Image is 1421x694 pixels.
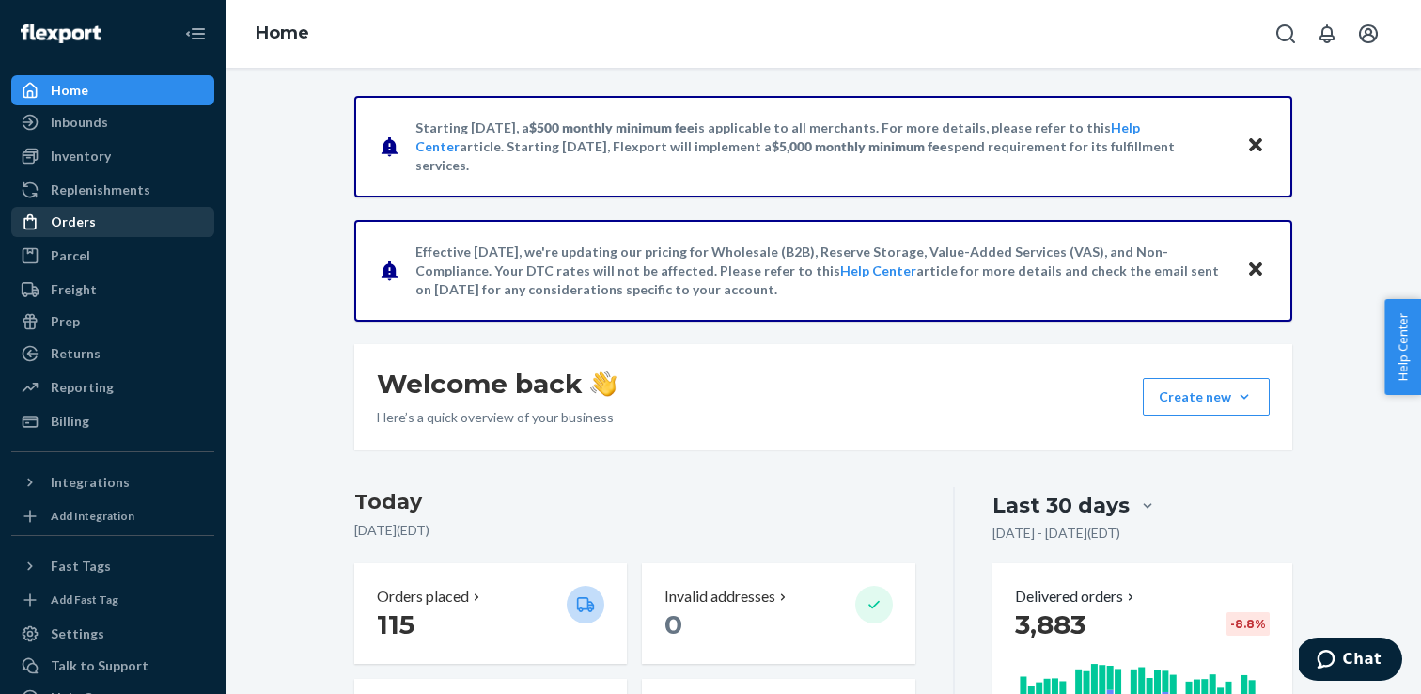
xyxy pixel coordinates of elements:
div: Parcel [51,246,90,265]
div: Inbounds [51,113,108,132]
a: Reporting [11,372,214,402]
div: Freight [51,280,97,299]
a: Replenishments [11,175,214,205]
button: Fast Tags [11,551,214,581]
div: Integrations [51,473,130,492]
a: Home [11,75,214,105]
h3: Today [354,487,915,517]
iframe: Opens a widget where you can chat to one of our agents [1299,638,1402,685]
div: Orders [51,213,96,231]
a: Inbounds [11,107,214,137]
a: Inventory [11,141,214,171]
h1: Welcome back [377,367,617,401]
div: Add Integration [51,508,134,524]
div: Replenishments [51,181,150,199]
p: Orders placed [377,586,469,607]
a: Returns [11,339,214,369]
a: Prep [11,307,214,337]
p: Effective [DATE], we're updating our pricing for Wholesale (B2B), Reserve Storage, Value-Added Se... [415,243,1228,299]
p: Here’s a quick overview of your business [377,408,617,427]
span: $5,000 monthly minimum fee [772,138,947,154]
button: Create new [1143,378,1270,416]
span: 0 [664,608,682,640]
div: Fast Tags [51,557,111,576]
div: Reporting [51,378,114,397]
div: -8.8 % [1226,612,1270,636]
div: Add Fast Tag [51,591,118,607]
div: Billing [51,412,89,431]
p: Invalid addresses [664,586,775,607]
a: Freight [11,275,214,305]
span: $500 monthly minimum fee [529,119,695,135]
div: Settings [51,624,104,643]
div: Inventory [51,147,111,166]
button: Close [1243,257,1268,284]
button: Delivered orders [1015,586,1138,607]
a: Help Center [840,262,916,278]
button: Open notifications [1308,15,1346,53]
p: [DATE] ( EDT ) [354,521,915,540]
button: Open Search Box [1267,15,1304,53]
img: Flexport logo [21,24,101,43]
p: Starting [DATE], a is applicable to all merchants. For more details, please refer to this article... [415,118,1228,175]
button: Open account menu [1350,15,1387,53]
img: hand-wave emoji [590,371,617,397]
div: Prep [51,312,80,331]
button: Invalid addresses 0 [642,563,914,664]
button: Close Navigation [177,15,214,53]
button: Orders placed 115 [354,563,627,664]
button: Talk to Support [11,651,214,681]
a: Billing [11,406,214,436]
p: [DATE] - [DATE] ( EDT ) [992,524,1120,543]
div: Last 30 days [992,491,1130,520]
a: Settings [11,619,214,649]
div: Returns [51,344,101,363]
ol: breadcrumbs [241,7,324,61]
button: Integrations [11,467,214,497]
button: Help Center [1384,299,1421,395]
a: Orders [11,207,214,237]
a: Parcel [11,241,214,271]
a: Home [256,23,309,43]
a: Add Fast Tag [11,589,214,611]
button: Close [1243,133,1268,160]
div: Talk to Support [51,656,148,675]
a: Add Integration [11,505,214,528]
div: Home [51,81,88,100]
span: 3,883 [1015,608,1085,640]
span: 115 [377,608,414,640]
